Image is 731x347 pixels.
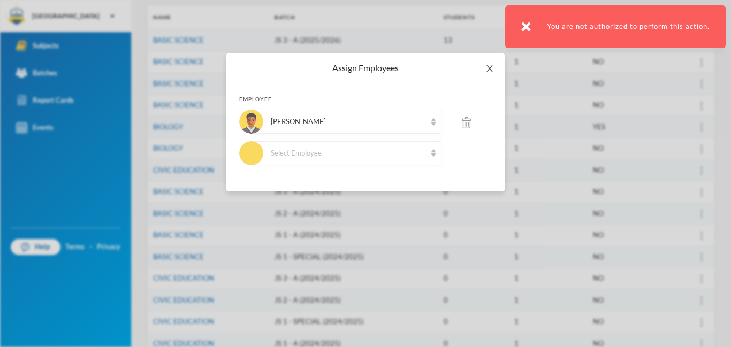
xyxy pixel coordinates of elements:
div: [PERSON_NAME] [271,117,426,127]
button: Close [475,53,505,83]
div: You are not authorized to perform this action. [505,5,726,48]
div: Employee [239,95,492,103]
img: EMPLOYEE [239,110,263,134]
img: EMPLOYEE [239,141,263,165]
img: bin [462,117,471,128]
div: Select Employee [271,148,426,159]
i: icon: close [485,64,494,73]
div: Assign Employees [239,62,492,74]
